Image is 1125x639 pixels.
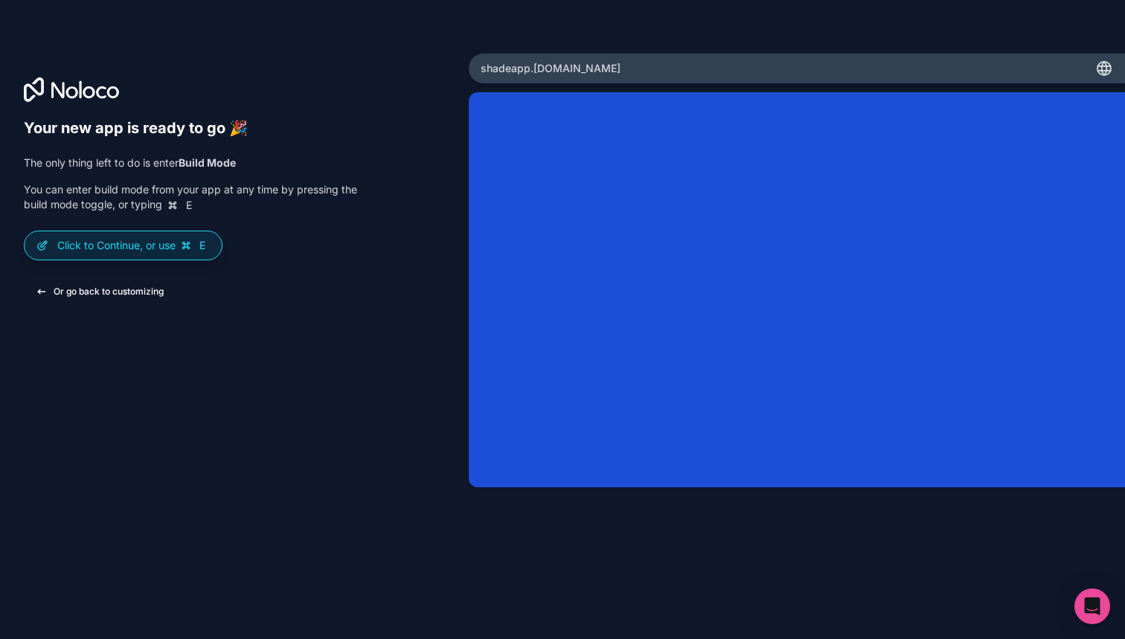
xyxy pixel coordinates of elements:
iframe: App Preview [469,92,1125,487]
span: shadeapp .[DOMAIN_NAME] [481,61,621,76]
h6: Your new app is ready to go 🎉 [24,119,357,138]
span: E [196,240,208,251]
p: You can enter build mode from your app at any time by pressing the build mode toggle, or typing [24,182,357,213]
p: Click to Continue, or use [57,238,210,253]
span: E [183,199,195,211]
p: The only thing left to do is enter [24,155,357,170]
div: Open Intercom Messenger [1074,588,1110,624]
strong: Build Mode [179,156,236,169]
button: Or go back to customizing [24,278,176,305]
